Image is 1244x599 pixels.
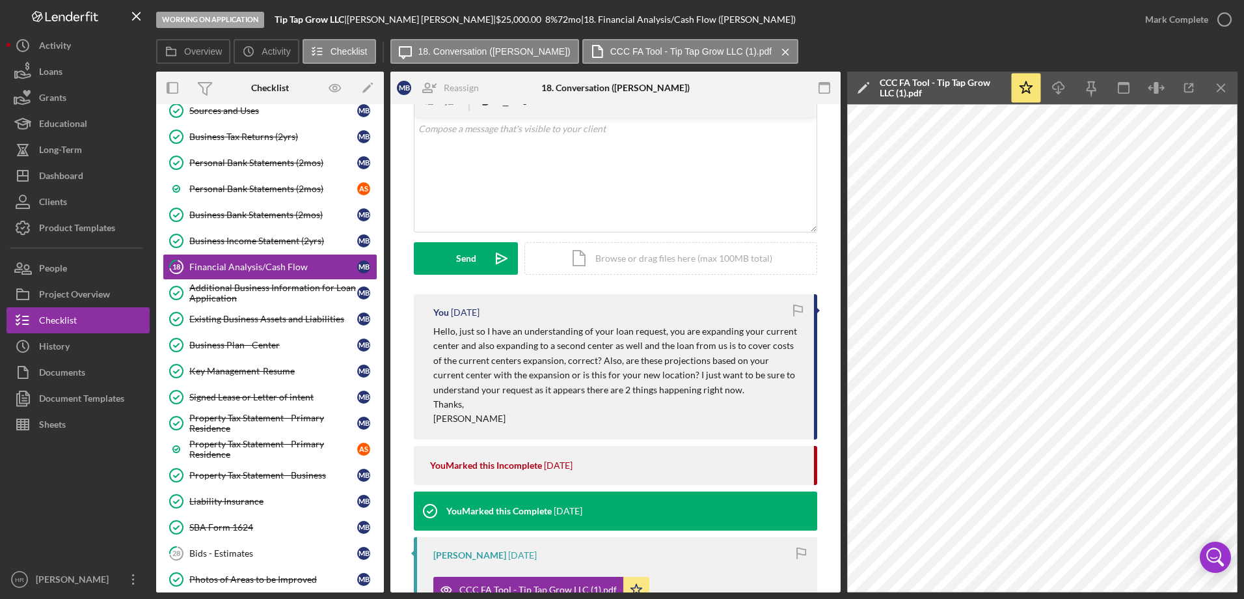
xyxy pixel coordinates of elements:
div: Signed Lease or Letter of intent [189,392,357,402]
button: Activity [234,39,299,64]
time: 2025-08-13 19:53 [451,307,480,318]
div: M B [357,521,370,534]
div: Project Overview [39,281,110,311]
div: Activity [39,33,71,62]
a: Property Tax Statement - Primary ResidenceAS [163,436,377,462]
a: Sources and UsesMB [163,98,377,124]
a: Personal Bank Statements (2mos)MB [163,150,377,176]
div: Grants [39,85,66,114]
div: M B [357,313,370,326]
a: 18Financial Analysis/Cash FlowMB [163,254,377,280]
div: Educational [39,111,87,140]
button: Documents [7,359,150,385]
a: Business Bank Statements (2mos)MB [163,202,377,228]
a: Dashboard [7,163,150,189]
a: Signed Lease or Letter of intentMB [163,384,377,410]
button: Project Overview [7,281,150,307]
button: Grants [7,85,150,111]
b: Tip Tap Grow LLC [275,14,344,25]
button: Document Templates [7,385,150,411]
a: Clients [7,189,150,215]
div: Business Bank Statements (2mos) [189,210,357,220]
div: Key Management-Resume [189,366,357,376]
div: Product Templates [39,215,115,244]
div: M B [357,104,370,117]
button: People [7,255,150,281]
div: A S [357,182,370,195]
button: CCC FA Tool - Tip Tap Grow LLC (1).pdf [582,39,798,64]
p: Thanks, [433,397,801,411]
div: 8 % [545,14,558,25]
p: Hello, just so I have an understanding of your loan request, you are expanding your current cente... [433,324,801,397]
div: Business Tax Returns (2yrs) [189,132,357,142]
div: Property Tax Statement - Primary Residence [189,439,357,460]
div: CCC FA Tool - Tip Tap Grow LLC (1).pdf [880,77,1003,98]
div: SBA Form 1624 [189,522,357,533]
div: [PERSON_NAME] [433,550,506,561]
div: M B [357,495,370,508]
div: | [275,14,347,25]
div: Bids - Estimates [189,548,357,559]
a: Personal Bank Statements (2mos)AS [163,176,377,202]
a: Business Income Statement (2yrs)MB [163,228,377,254]
div: Dashboard [39,163,83,192]
a: SBA Form 1624MB [163,514,377,540]
button: MBReassign [390,75,492,101]
div: [PERSON_NAME] [33,566,117,596]
button: Checklist [303,39,376,64]
time: 2025-08-13 19:52 [544,460,573,471]
div: You Marked this Incomplete [430,460,542,471]
text: HR [15,576,24,583]
div: M B [397,81,411,95]
div: M B [357,260,370,273]
div: People [39,255,67,285]
div: Property Tax Statement - Primary Residence [189,413,357,434]
div: M B [357,130,370,143]
a: Photos of Areas to be ImprovedMB [163,566,377,592]
a: Business Plan - CenterMB [163,332,377,358]
tspan: 28 [172,549,180,557]
div: M B [357,339,370,352]
a: Property Tax Statement - Primary ResidenceMB [163,410,377,436]
button: Long-Term [7,137,150,163]
div: CCC FA Tool - Tip Tap Grow LLC (1).pdf [459,585,617,595]
div: You [433,307,449,318]
label: Activity [262,46,290,57]
div: Mark Complete [1145,7,1208,33]
div: Financial Analysis/Cash Flow [189,262,357,272]
div: Business Plan - Center [189,340,357,350]
div: Additional Business Information for Loan Application [189,283,357,303]
label: CCC FA Tool - Tip Tap Grow LLC (1).pdf [610,46,772,57]
button: Sheets [7,411,150,438]
a: Existing Business Assets and LiabilitiesMB [163,306,377,332]
div: Documents [39,359,85,389]
label: 18. Conversation ([PERSON_NAME]) [418,46,571,57]
div: M B [357,391,370,404]
div: [PERSON_NAME] [PERSON_NAME] | [347,14,496,25]
div: Checklist [39,307,77,337]
div: Long-Term [39,137,82,166]
a: Additional Business Information for Loan ApplicationMB [163,280,377,306]
div: Business Income Statement (2yrs) [189,236,357,246]
div: Sheets [39,411,66,441]
div: Existing Business Assets and Liabilities [189,314,357,324]
div: 18. Conversation ([PERSON_NAME]) [541,83,690,93]
button: Overview [156,39,230,64]
div: A S [357,443,370,456]
a: Activity [7,33,150,59]
tspan: 18 [172,262,180,271]
div: M B [357,573,370,586]
div: M B [357,417,370,430]
a: Liability InsuranceMB [163,488,377,514]
div: Property Tax Statement - Business [189,470,357,481]
button: Loans [7,59,150,85]
a: 28Bids - EstimatesMB [163,540,377,566]
label: Overview [184,46,222,57]
div: M B [357,156,370,169]
div: Open Intercom Messenger [1200,542,1231,573]
a: Business Tax Returns (2yrs)MB [163,124,377,150]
